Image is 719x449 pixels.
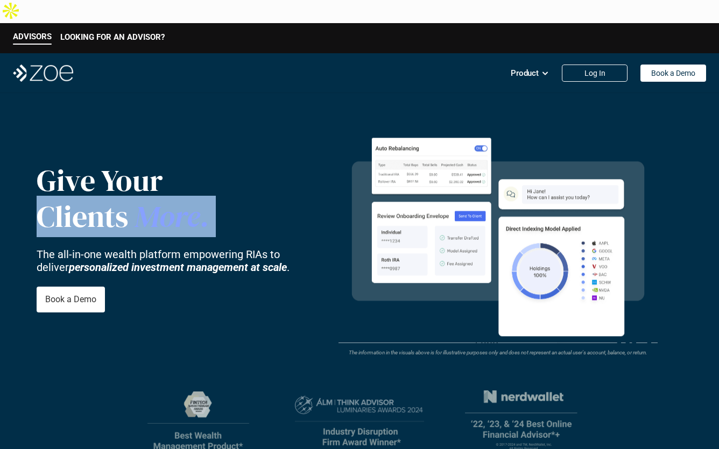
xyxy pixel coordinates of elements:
p: Give Your [37,162,314,198]
p: Clients [37,199,314,235]
strong: personalized investment management at scale [69,261,287,274]
p: Log In [584,69,605,78]
p: ADVISORS [13,32,52,41]
p: Product [511,65,539,81]
a: Book a Demo [37,287,105,312]
p: Book a Demo [651,69,695,78]
span: . [200,196,209,238]
p: The all-in-one wealth platform empowering RIAs to deliver . [37,248,314,274]
a: Log In [562,65,628,82]
em: The information in the visuals above is for illustrative purposes only and does not represent an ... [349,350,647,355]
p: LOOKING FOR AN ADVISOR? [60,32,165,42]
span: More [135,196,200,238]
p: Book a Demo [45,294,96,304]
a: Book a Demo [640,65,706,82]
